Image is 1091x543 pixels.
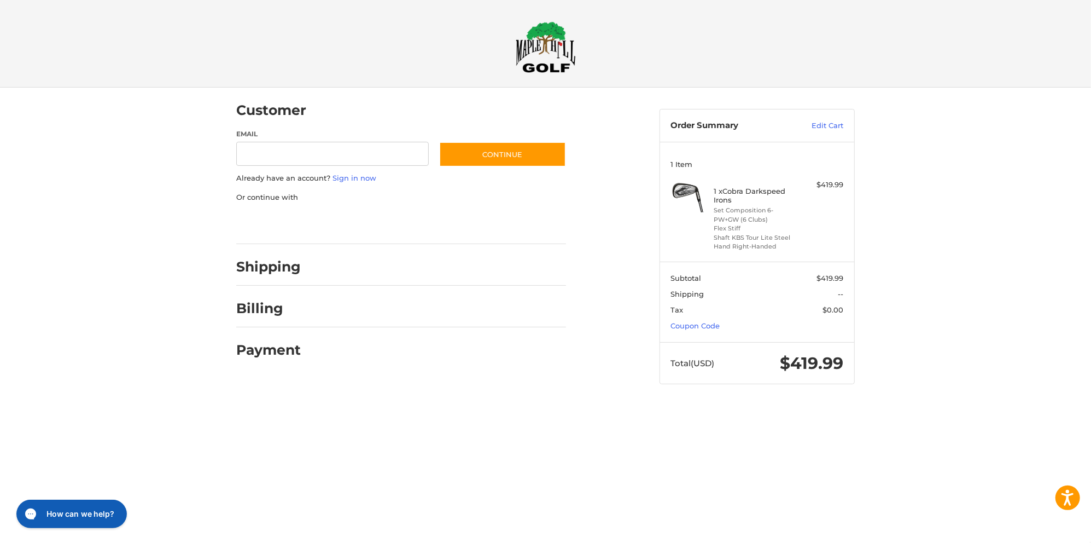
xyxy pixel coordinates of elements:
span: -- [838,290,844,298]
h2: Customer [236,102,306,119]
span: $0.00 [823,305,844,314]
h2: Payment [236,342,301,359]
h3: Order Summary [671,120,789,131]
span: Subtotal [671,274,702,282]
span: Tax [671,305,684,314]
p: Or continue with [236,192,566,203]
iframe: PayPal-paylater [325,213,407,233]
li: Set Composition 6-PW+GW (6 Clubs) [714,206,798,224]
h3: 1 Item [671,160,844,169]
img: Maple Hill Golf [516,21,576,73]
button: Continue [439,142,566,167]
span: $419.99 [817,274,844,282]
iframe: PayPal-paypal [233,213,315,233]
li: Flex Stiff [714,224,798,233]
span: Total (USD) [671,358,715,368]
a: Edit Cart [789,120,844,131]
span: Shipping [671,290,704,298]
iframe: Gorgias live chat messenger [11,496,130,532]
div: $419.99 [801,180,844,190]
li: Shaft KBS Tour Lite Steel [714,233,798,242]
h4: 1 x Cobra Darkspeed Irons [714,187,798,205]
a: Coupon Code [671,321,720,330]
h2: Shipping [236,258,301,275]
span: $419.99 [780,353,844,373]
h2: Billing [236,300,300,317]
li: Hand Right-Handed [714,242,798,251]
iframe: PayPal-venmo [418,213,500,233]
p: Already have an account? [236,173,566,184]
a: Sign in now [332,174,376,182]
label: Email [236,129,429,139]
